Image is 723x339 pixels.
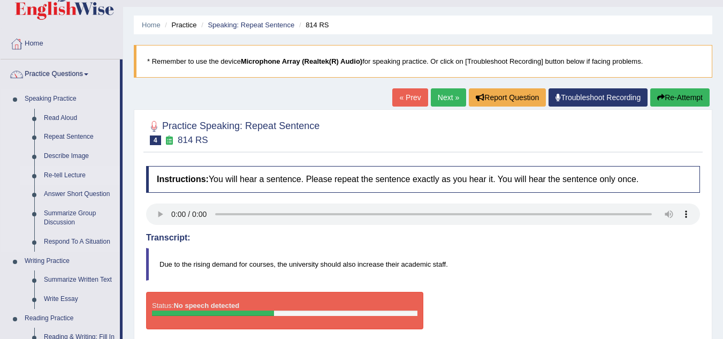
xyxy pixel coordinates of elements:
a: Speaking Practice [20,89,120,109]
a: Summarize Written Text [39,270,120,290]
a: Next » [431,88,466,107]
a: Summarize Group Discussion [39,204,120,232]
a: Write Essay [39,290,120,309]
h2: Practice Speaking: Repeat Sentence [146,118,319,145]
a: Speaking: Repeat Sentence [208,21,294,29]
a: Respond To A Situation [39,232,120,252]
a: « Prev [392,88,428,107]
a: Describe Image [39,147,120,166]
div: Status: [146,292,423,329]
blockquote: * Remember to use the device for speaking practice. Or click on [Troubleshoot Recording] button b... [134,45,712,78]
a: Troubleshoot Recording [549,88,648,107]
li: 814 RS [296,20,329,30]
a: Answer Short Question [39,185,120,204]
a: Read Aloud [39,109,120,128]
b: Instructions: [157,175,209,184]
blockquote: Due to the rising demand for courses, the university should also increase their academic staff. [146,248,700,281]
a: Writing Practice [20,252,120,271]
li: Practice [162,20,196,30]
b: Microphone Array (Realtek(R) Audio) [241,57,362,65]
h4: You will hear a sentence. Please repeat the sentence exactly as you hear it. You will hear the se... [146,166,700,193]
span: 4 [150,135,161,145]
a: Home [1,29,123,56]
a: Re-tell Lecture [39,166,120,185]
small: Exam occurring question [164,135,175,146]
small: 814 RS [178,135,208,145]
strong: No speech detected [173,302,239,310]
button: Re-Attempt [650,88,710,107]
button: Report Question [469,88,546,107]
h4: Transcript: [146,233,700,243]
a: Home [142,21,161,29]
a: Reading Practice [20,309,120,328]
a: Repeat Sentence [39,127,120,147]
a: Practice Questions [1,59,120,86]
